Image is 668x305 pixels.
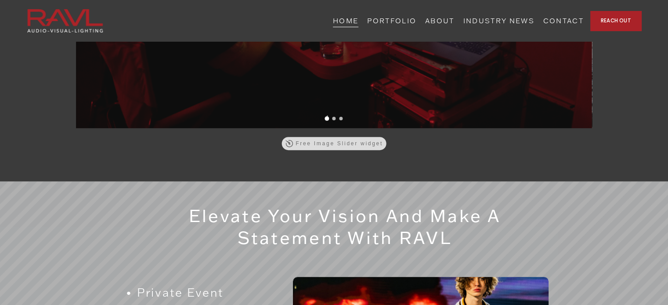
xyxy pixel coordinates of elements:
[543,14,584,28] a: CONTACT
[119,205,571,248] h4: Elevate your vision and make a statement with RAVL
[333,14,358,28] a: HOME
[323,112,332,125] div: Slide 1 of 3
[338,113,345,124] div: Slide 3 of 3
[463,14,534,28] a: INDUSTRY NEWS
[590,11,641,31] a: REACH OUT
[367,14,416,28] a: PORTFOLIO
[282,137,386,150] a: Free Image Slider widget
[137,283,267,303] p: Private Event
[425,14,455,28] a: ABOUT
[331,113,338,124] div: Slide 2 of 3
